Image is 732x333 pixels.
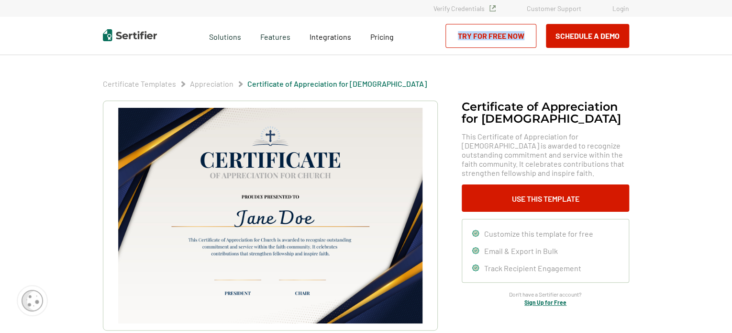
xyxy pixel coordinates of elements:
a: Login [612,4,629,12]
a: Certificate Templates [103,79,176,88]
span: Features [260,30,290,42]
span: Appreciation [190,79,233,89]
span: Certificate Templates [103,79,176,89]
span: Integrations [310,32,351,41]
img: Sertifier | Digital Credentialing Platform [103,29,157,41]
span: This Certificate of Appreciation for [DEMOGRAPHIC_DATA] is awarded to recognize outstanding commi... [462,132,629,177]
span: Track Recipient Engagement [484,264,581,273]
button: Use This Template [462,184,629,212]
button: Schedule a Demo [546,24,629,48]
a: Sign Up for Free [524,299,566,306]
a: Verify Credentials [433,4,496,12]
span: Certificate of Appreciation for [DEMOGRAPHIC_DATA]​ [247,79,427,89]
a: Appreciation [190,79,233,88]
iframe: Chat Widget [684,287,732,333]
span: Don’t have a Sertifier account? [509,290,582,299]
span: Customize this template for free [484,229,593,238]
a: Try for Free Now [445,24,536,48]
a: Integrations [310,30,351,42]
h1: Certificate of Appreciation for [DEMOGRAPHIC_DATA]​ [462,101,629,125]
span: Pricing [370,32,394,41]
img: Verified [489,5,496,11]
img: Cookie Popup Icon [22,290,43,311]
div: Breadcrumb [103,79,427,89]
span: Solutions [209,30,241,42]
a: Certificate of Appreciation for [DEMOGRAPHIC_DATA]​ [247,79,427,88]
img: Certificate of Appreciation for Church​ [118,108,422,323]
a: Pricing [370,30,394,42]
a: Customer Support [527,4,581,12]
span: Email & Export in Bulk [484,246,558,255]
